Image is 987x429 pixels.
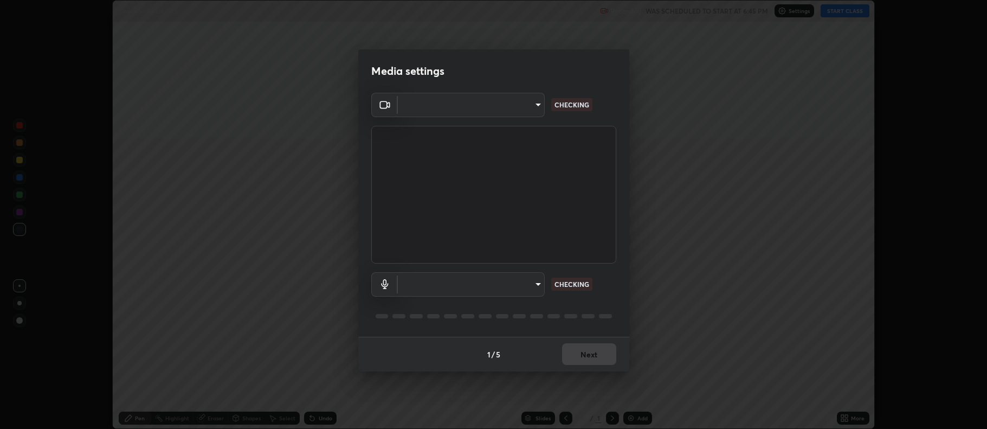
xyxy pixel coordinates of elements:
[554,100,589,110] p: CHECKING
[398,93,545,117] div: ​
[554,279,589,289] p: CHECKING
[492,349,495,360] h4: /
[398,272,545,297] div: ​
[487,349,491,360] h4: 1
[496,349,500,360] h4: 5
[371,64,444,78] h2: Media settings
